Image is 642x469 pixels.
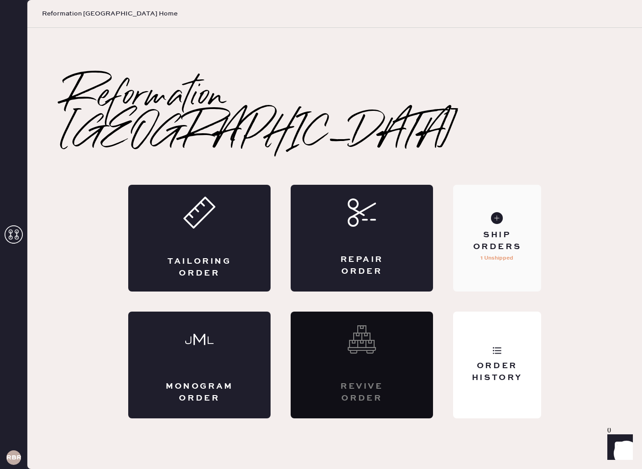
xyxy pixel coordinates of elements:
[327,254,397,277] div: Repair Order
[327,381,397,404] div: Revive order
[165,256,234,279] div: Tailoring Order
[64,79,605,152] h2: Reformation [GEOGRAPHIC_DATA]
[6,454,21,461] h3: RBRA
[480,253,513,264] p: 1 Unshipped
[42,9,177,18] span: Reformation [GEOGRAPHIC_DATA] Home
[460,229,534,252] div: Ship Orders
[460,360,534,383] div: Order History
[165,381,234,404] div: Monogram Order
[599,428,638,467] iframe: Front Chat
[291,312,433,418] div: Interested? Contact us at care@hemster.co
